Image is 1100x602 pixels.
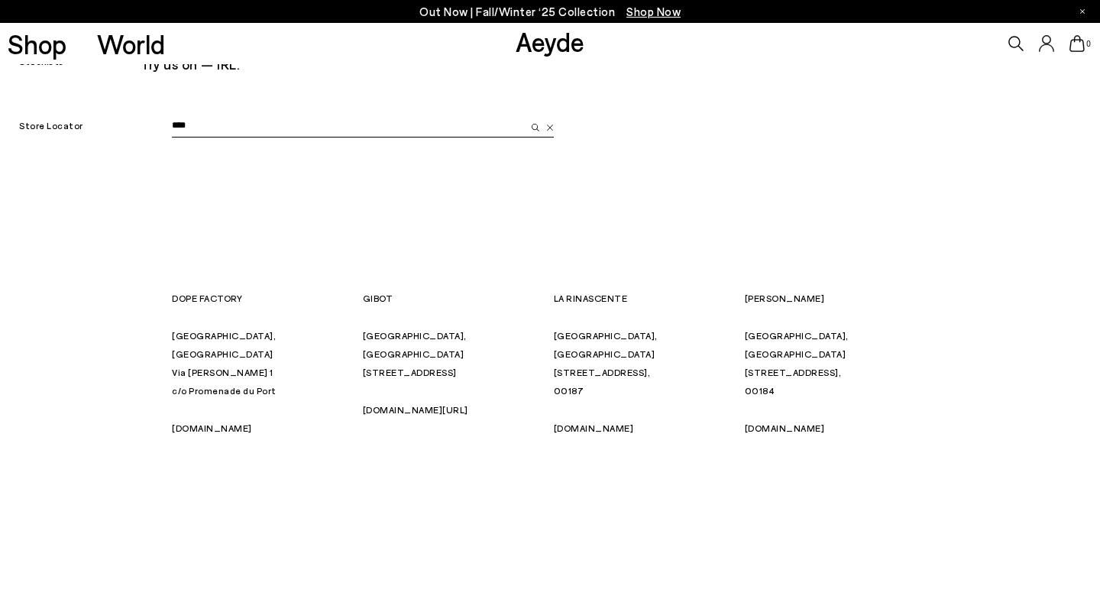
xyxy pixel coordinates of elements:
[172,326,348,400] p: [GEOGRAPHIC_DATA], [GEOGRAPHIC_DATA] Via [PERSON_NAME] 1 c/o Promenade du Port
[745,326,920,400] p: [GEOGRAPHIC_DATA], [GEOGRAPHIC_DATA] [STREET_ADDRESS], 00184
[1069,35,1085,52] a: 0
[532,124,539,131] img: search.svg
[546,125,554,131] img: close.svg
[172,289,348,307] p: DOPE FACTORY
[172,422,252,433] a: [DOMAIN_NAME]
[141,50,897,78] div: Try us on — IRL.
[745,422,825,433] a: [DOMAIN_NAME]
[516,25,584,57] a: Aeyde
[8,31,66,57] a: Shop
[419,2,681,21] p: Out Now | Fall/Winter ‘25 Collection
[363,289,539,307] p: GIBOT
[1085,40,1092,48] span: 0
[626,5,681,18] span: Navigate to /collections/new-in
[554,326,730,400] p: [GEOGRAPHIC_DATA], [GEOGRAPHIC_DATA] [STREET_ADDRESS], 00187
[363,326,539,381] p: [GEOGRAPHIC_DATA], [GEOGRAPHIC_DATA] [STREET_ADDRESS]
[363,404,468,415] a: [DOMAIN_NAME][URL]
[554,422,634,433] a: [DOMAIN_NAME]
[745,289,920,307] p: [PERSON_NAME]
[97,31,165,57] a: World
[554,289,730,307] p: LA RINASCENTE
